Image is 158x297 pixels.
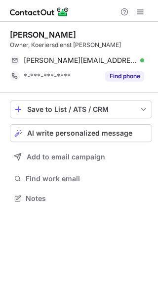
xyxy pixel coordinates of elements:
[26,174,148,183] span: Find work email
[26,194,148,203] span: Notes
[27,105,135,113] div: Save to List / ATS / CRM
[10,41,152,49] div: Owner, Koeriersdienst [PERSON_NAME]
[10,30,76,40] div: [PERSON_NAME]
[105,71,144,81] button: Reveal Button
[10,172,152,186] button: Find work email
[27,153,105,161] span: Add to email campaign
[27,129,132,137] span: AI write personalized message
[24,56,137,65] span: [PERSON_NAME][EMAIL_ADDRESS][DOMAIN_NAME]
[10,148,152,166] button: Add to email campaign
[10,192,152,205] button: Notes
[10,6,69,18] img: ContactOut v5.3.10
[10,100,152,118] button: save-profile-one-click
[10,124,152,142] button: AI write personalized message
